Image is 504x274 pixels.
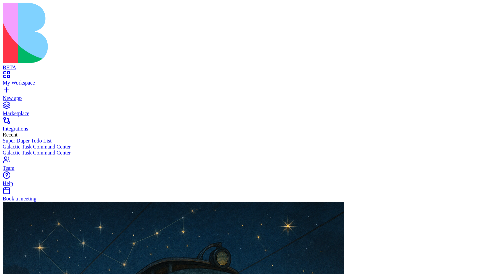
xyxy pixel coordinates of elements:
[3,59,501,71] a: BETA
[3,120,501,132] a: Integrations
[3,95,501,101] div: New app
[3,126,501,132] div: Integrations
[3,74,501,86] a: My Workspace
[3,80,501,86] div: My Workspace
[3,159,501,171] a: Team
[3,196,501,202] div: Book a meeting
[3,111,501,117] div: Marketplace
[3,165,501,171] div: Team
[3,105,501,117] a: Marketplace
[3,65,501,71] div: BETA
[3,138,501,144] a: Super Duper Todo List
[3,144,501,150] a: Galactic Task Command Center
[3,174,501,186] a: Help
[3,180,501,186] div: Help
[3,132,17,137] span: Recent
[3,190,501,202] a: Book a meeting
[3,150,501,156] a: Galactic Task Command Center
[3,89,501,101] a: New app
[3,3,271,63] img: logo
